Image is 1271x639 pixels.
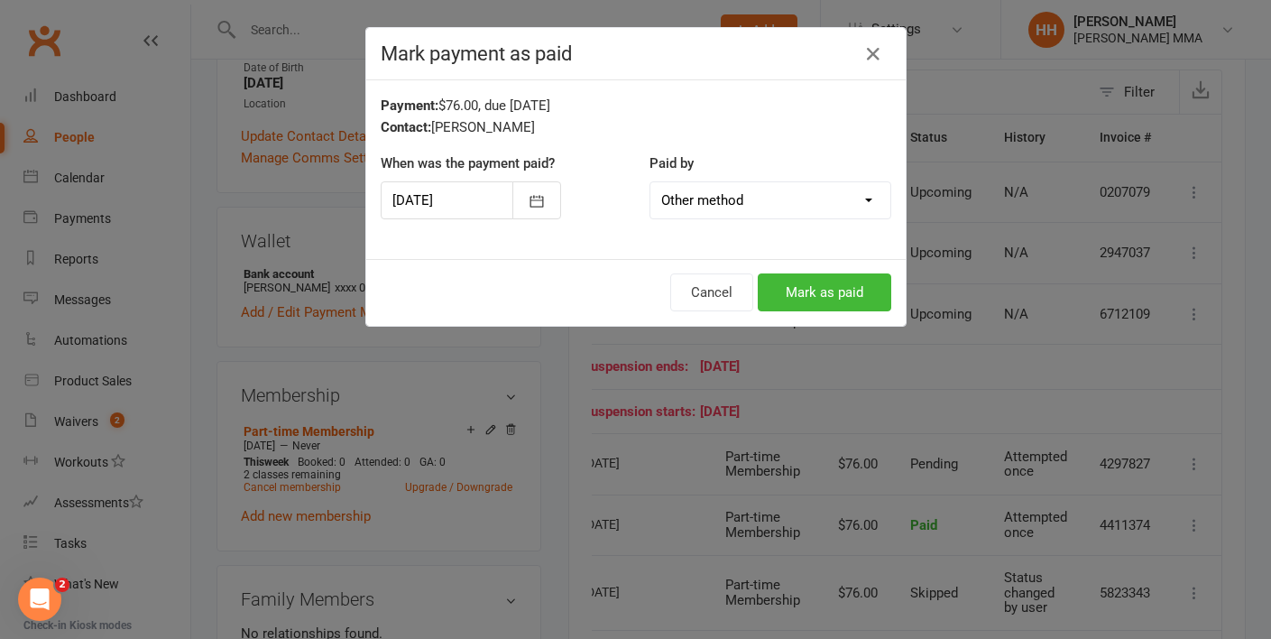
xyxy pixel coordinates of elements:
button: Cancel [670,273,753,311]
div: [PERSON_NAME] [381,116,891,138]
button: Mark as paid [758,273,891,311]
label: Paid by [649,153,694,174]
iframe: Intercom live chat [18,578,61,621]
button: Close [859,40,888,69]
strong: Payment: [381,97,438,114]
span: 2 [55,578,69,592]
strong: Contact: [381,119,431,135]
h4: Mark payment as paid [381,42,891,65]
label: When was the payment paid? [381,153,555,174]
div: $76.00, due [DATE] [381,95,891,116]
